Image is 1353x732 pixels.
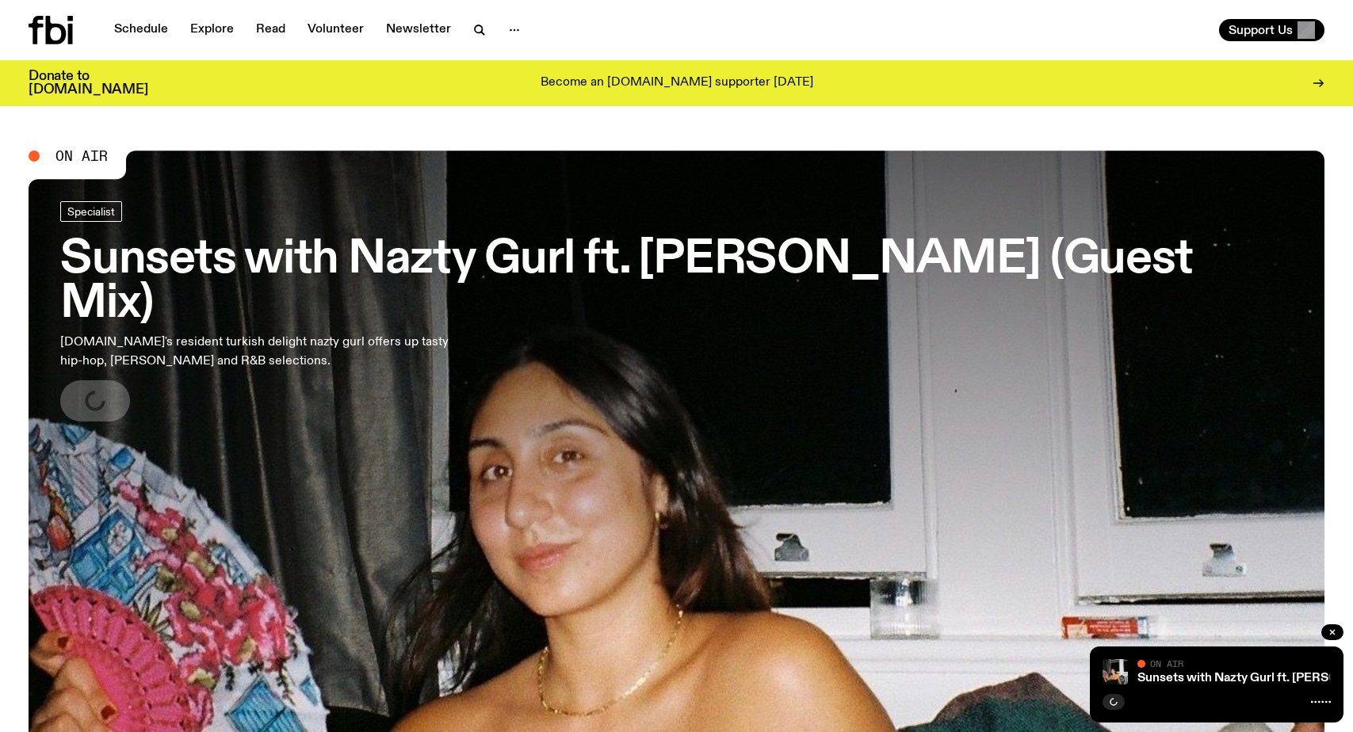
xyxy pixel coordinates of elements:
[376,19,461,41] a: Newsletter
[60,333,466,371] p: [DOMAIN_NAME]'s resident turkish delight nazty gurl offers up tasty hip-hop, [PERSON_NAME] and R&...
[181,19,243,41] a: Explore
[1219,19,1324,41] button: Support Us
[1229,23,1293,37] span: Support Us
[105,19,178,41] a: Schedule
[29,70,148,97] h3: Donate to [DOMAIN_NAME]
[55,149,108,163] span: On Air
[541,76,813,90] p: Become an [DOMAIN_NAME] supporter [DATE]
[1150,658,1183,669] span: On Air
[67,205,115,217] span: Specialist
[60,238,1293,326] h3: Sunsets with Nazty Gurl ft. [PERSON_NAME] (Guest Mix)
[60,201,122,222] a: Specialist
[60,201,1293,421] a: Sunsets with Nazty Gurl ft. [PERSON_NAME] (Guest Mix)[DOMAIN_NAME]'s resident turkish delight naz...
[298,19,373,41] a: Volunteer
[247,19,295,41] a: Read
